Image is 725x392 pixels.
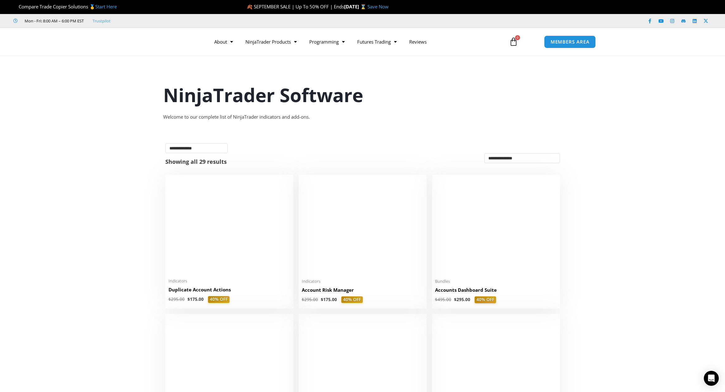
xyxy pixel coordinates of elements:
[168,178,290,275] img: Duplicate Account Actions
[95,3,117,10] a: Start Here
[247,3,344,10] span: 🍂 SEPTEMBER SALE | Up To 50% OFF | Ends
[454,297,470,302] bdi: 295.00
[515,35,520,40] span: 0
[187,296,204,302] bdi: 175.00
[435,287,557,296] a: Accounts Dashboard Suite
[302,297,304,302] span: $
[475,296,496,303] span: 40% OFF
[187,296,190,302] span: $
[302,287,424,293] h2: Account Risk Manager
[435,279,557,284] span: Bundles
[435,287,557,293] h2: Accounts Dashboard Suite
[23,17,84,25] span: Mon - Fri: 8:00 AM – 6:00 PM EST
[302,279,424,284] span: Indicators
[435,178,557,275] img: Accounts Dashboard Suite
[168,286,290,296] a: Duplicate Account Actions
[168,286,290,293] h2: Duplicate Account Actions
[403,35,433,49] a: Reviews
[303,35,351,49] a: Programming
[484,153,560,163] select: Shop order
[321,297,323,302] span: $
[168,278,290,284] span: Indicators
[321,297,337,302] bdi: 175.00
[129,31,196,53] img: LogoAI | Affordable Indicators – NinjaTrader
[302,297,318,302] bdi: 295.00
[168,296,171,302] span: $
[168,296,185,302] bdi: 295.00
[165,159,227,164] p: Showing all 29 results
[341,296,363,303] span: 40% OFF
[435,297,438,302] span: $
[14,4,18,9] img: 🏆
[163,82,562,108] h1: NinjaTrader Software
[208,296,230,303] span: 40% OFF
[435,297,451,302] bdi: 495.00
[367,3,389,10] a: Save Now
[704,371,719,386] div: Open Intercom Messenger
[208,35,502,49] nav: Menu
[351,35,403,49] a: Futures Trading
[163,113,562,121] div: Welcome to our complete list of NinjaTrader indicators and add-ons.
[208,35,239,49] a: About
[500,33,527,51] a: 0
[302,178,424,275] img: Account Risk Manager
[302,287,424,296] a: Account Risk Manager
[344,3,367,10] strong: [DATE] ⌛
[454,297,457,302] span: $
[551,40,590,44] span: MEMBERS AREA
[544,35,596,48] a: MEMBERS AREA
[13,3,117,10] span: Compare Trade Copier Solutions 🥇
[92,17,111,25] a: Trustpilot
[239,35,303,49] a: NinjaTrader Products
